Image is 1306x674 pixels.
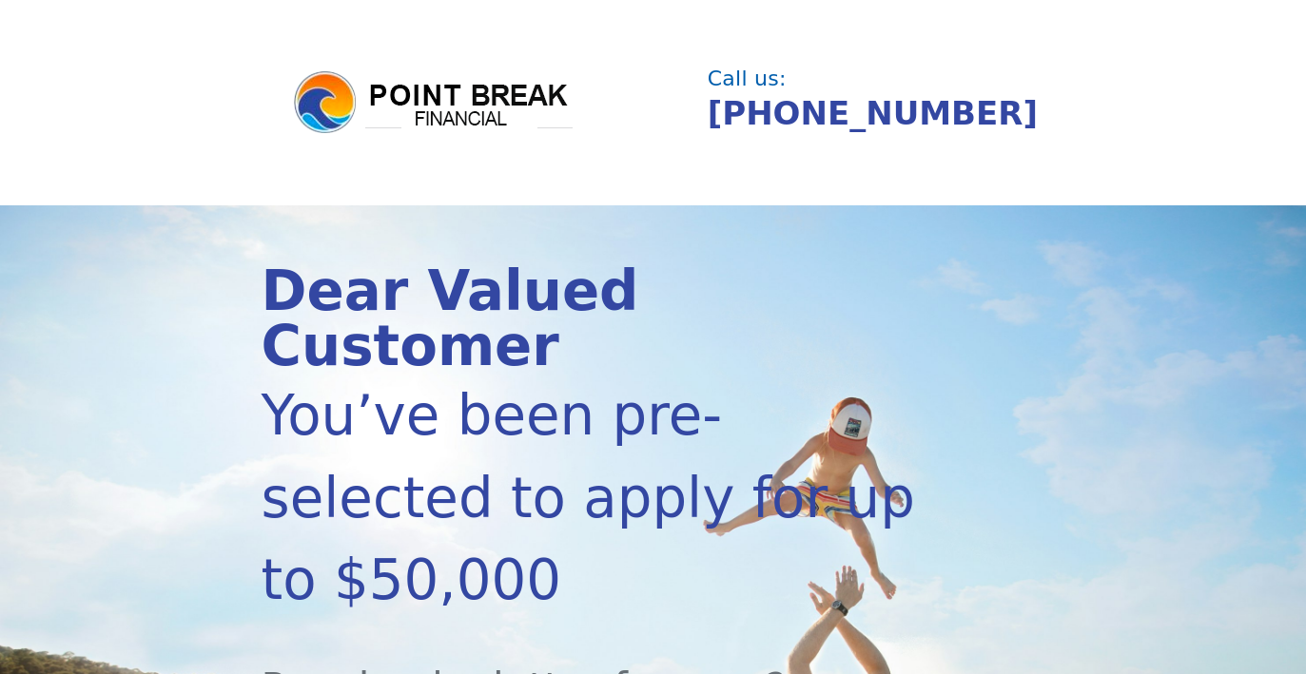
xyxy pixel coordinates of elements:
[262,264,927,375] div: Dear Valued Customer
[708,94,1038,132] a: [PHONE_NUMBER]
[262,375,927,622] div: You’ve been pre-selected to apply for up to $50,000
[708,68,1034,89] div: Call us:
[291,68,576,137] img: logo.png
